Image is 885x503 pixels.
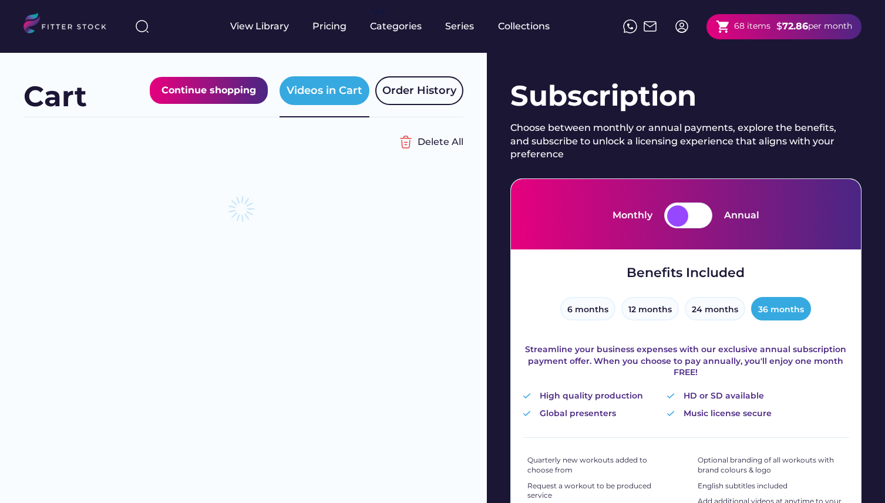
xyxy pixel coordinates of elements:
div: Choose between monthly or annual payments, explore the benefits, and subscribe to unlock a licens... [510,121,845,161]
button: 24 months [685,297,745,320]
div: Categories [370,20,422,33]
button: 36 months [751,297,811,320]
div: Quarterly new workouts added to choose from [527,455,674,475]
img: Vector%20%282%29.svg [523,411,531,416]
div: Subscription [510,76,862,116]
div: $ [776,20,782,33]
div: per month [808,21,852,32]
div: Streamline your business expenses with our exclusive annual subscription payment offer. When you ... [523,344,849,379]
div: Order History [382,83,456,98]
div: Delete All [418,136,463,148]
div: High quality production [540,390,643,402]
div: Music license secure [684,408,772,420]
button: shopping_cart [716,19,731,34]
div: Global presenters [540,408,616,420]
div: fvck [370,6,385,18]
div: Series [445,20,475,33]
div: Request a workout to be produced service [527,481,674,501]
img: Group%201000002356%20%282%29.svg [394,130,418,154]
div: English subtitles included [698,481,788,491]
div: Optional branding of all workouts with brand colours & logo [698,455,844,475]
img: Vector%20%282%29.svg [667,393,675,399]
div: View Library [230,20,289,33]
div: HD or SD available [684,390,764,402]
img: Vector%20%282%29.svg [523,393,531,399]
img: profile-circle.svg [675,19,689,33]
div: Videos in Cart [287,83,362,98]
div: Annual [724,209,759,222]
strong: 72.86 [782,21,808,32]
div: Benefits Included [627,264,745,282]
div: 68 items [734,21,770,32]
img: meteor-icons_whatsapp%20%281%29.svg [623,19,637,33]
img: search-normal%203.svg [135,19,149,33]
div: Monthly [613,209,652,222]
button: 12 months [621,297,679,320]
img: Vector%20%282%29.svg [667,411,675,416]
img: LOGO.svg [23,13,116,37]
img: Frame%2051.svg [643,19,657,33]
button: 6 months [560,297,615,320]
div: Pricing [312,20,346,33]
div: Collections [498,20,550,33]
div: Cart [23,77,87,116]
div: Continue shopping [161,83,256,98]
